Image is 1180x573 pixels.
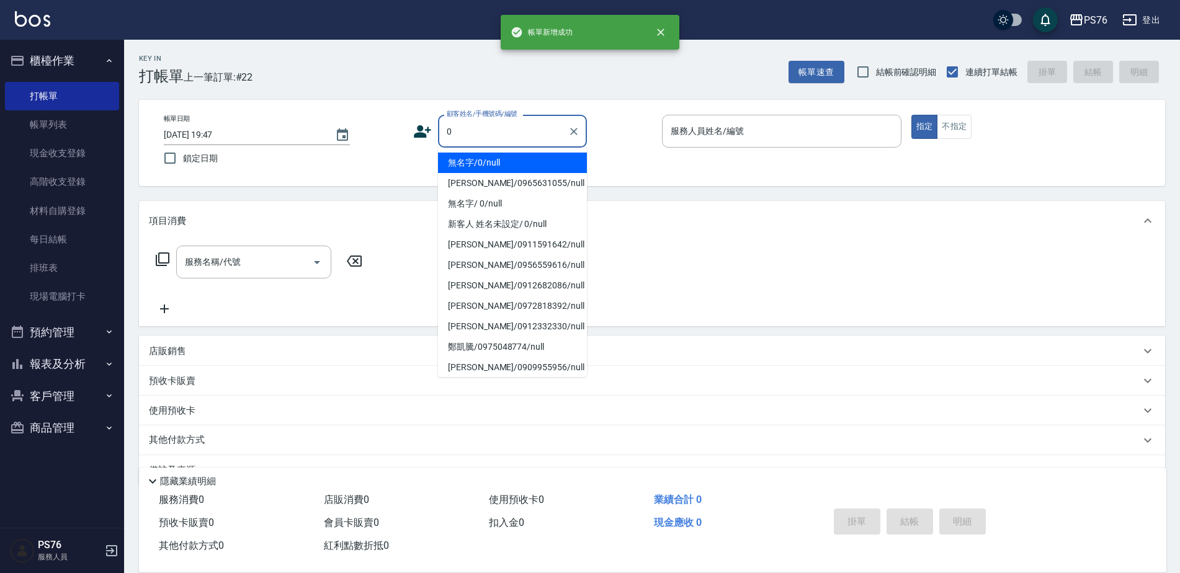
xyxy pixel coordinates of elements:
li: [PERSON_NAME]/0972818392/null [438,296,587,316]
a: 每日結帳 [5,225,119,254]
div: 店販銷售 [139,336,1165,366]
div: PS76 [1084,12,1107,28]
label: 帳單日期 [164,114,190,123]
li: 鄭凱騰/0975048774/null [438,337,587,357]
li: [PERSON_NAME]/0965631055/null [438,173,587,193]
p: 預收卡販賣 [149,375,195,388]
a: 帳單列表 [5,110,119,139]
a: 現金收支登錄 [5,139,119,167]
li: 新客人 姓名未設定/ 0/null [438,214,587,234]
span: 其他付款方式 0 [159,540,224,551]
li: [PERSON_NAME]/0911591642/null [438,234,587,255]
button: Open [307,252,327,272]
img: Logo [15,11,50,27]
button: 指定 [911,115,938,139]
p: 店販銷售 [149,345,186,358]
a: 材料自購登錄 [5,197,119,225]
a: 現場電腦打卡 [5,282,119,311]
span: 上一筆訂單:#22 [184,69,253,85]
button: Choose date, selected date is 2025-09-21 [328,120,357,150]
img: Person [10,538,35,563]
button: PS76 [1064,7,1112,33]
button: 登出 [1117,9,1165,32]
div: 使用預收卡 [139,396,1165,425]
button: 櫃檯作業 [5,45,119,77]
span: 店販消費 0 [324,494,369,505]
a: 高階收支登錄 [5,167,119,196]
li: [PERSON_NAME]/0956559616/null [438,255,587,275]
span: 會員卡販賣 0 [324,517,379,528]
button: close [647,19,674,46]
button: Clear [565,123,583,140]
h5: PS76 [38,539,101,551]
button: 不指定 [937,115,972,139]
span: 扣入金 0 [489,517,524,528]
input: YYYY/MM/DD hh:mm [164,125,323,145]
div: 其他付款方式 [139,425,1165,455]
button: 報表及分析 [5,348,119,380]
span: 預收卡販賣 0 [159,517,214,528]
button: 預約管理 [5,316,119,349]
p: 隱藏業績明細 [160,475,216,488]
button: 商品管理 [5,412,119,444]
span: 使用預收卡 0 [489,494,544,505]
span: 現金應收 0 [654,517,702,528]
h2: Key In [139,55,184,63]
button: 客戶管理 [5,380,119,412]
p: 服務人員 [38,551,101,562]
li: [PERSON_NAME]/0912332330/null [438,316,587,337]
label: 顧客姓名/手機號碼/編號 [447,109,517,118]
p: 其他付款方式 [149,433,211,447]
span: 服務消費 0 [159,494,204,505]
button: save [1033,7,1058,32]
button: 帳單速查 [789,61,844,84]
span: 紅利點數折抵 0 [324,540,389,551]
h3: 打帳單 [139,68,184,85]
a: 排班表 [5,254,119,282]
li: 無名字/ 0/null [438,193,587,214]
span: 結帳前確認明細 [876,66,937,79]
li: [PERSON_NAME]/0912682086/null [438,275,587,296]
span: 帳單新增成功 [511,26,573,38]
li: [PERSON_NAME]/0909955956/null [438,357,587,378]
span: 連續打單結帳 [965,66,1017,79]
div: 預收卡販賣 [139,366,1165,396]
p: 項目消費 [149,215,186,228]
p: 使用預收卡 [149,404,195,417]
span: 鎖定日期 [183,152,218,165]
div: 項目消費 [139,201,1165,241]
p: 備註及來源 [149,464,195,477]
span: 業績合計 0 [654,494,702,505]
div: 備註及來源 [139,455,1165,485]
li: 無名字/0/null [438,153,587,173]
a: 打帳單 [5,82,119,110]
